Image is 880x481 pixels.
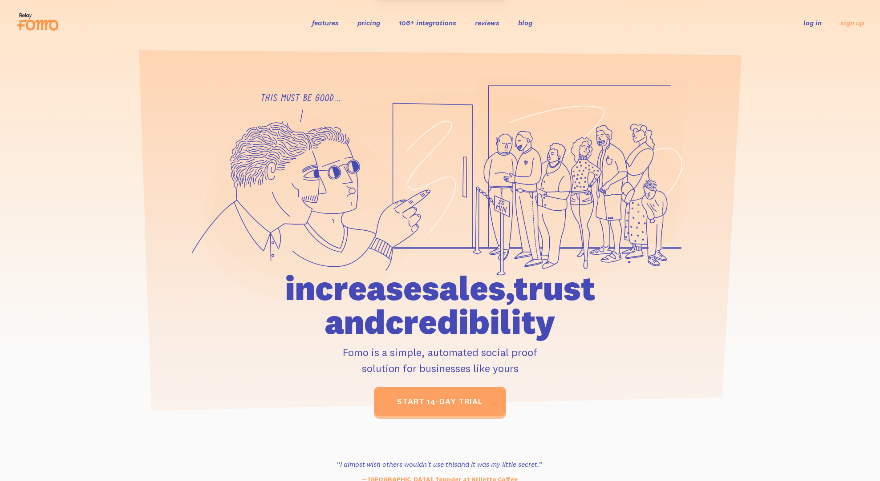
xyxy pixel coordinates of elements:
[234,344,646,376] p: Fomo is a simple, automated social proof solution for businesses like yours
[234,271,646,339] h1: increase sales, trust and credibility
[374,387,506,416] a: start 14-day trial
[312,18,339,27] a: features
[840,18,864,28] a: sign up
[475,18,499,27] a: reviews
[803,18,822,27] a: log in
[518,18,532,27] a: blog
[357,18,380,27] a: pricing
[318,459,561,469] h3: “I almost wish others wouldn't use this and it was my little secret.”
[399,18,456,27] a: 106+ integrations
